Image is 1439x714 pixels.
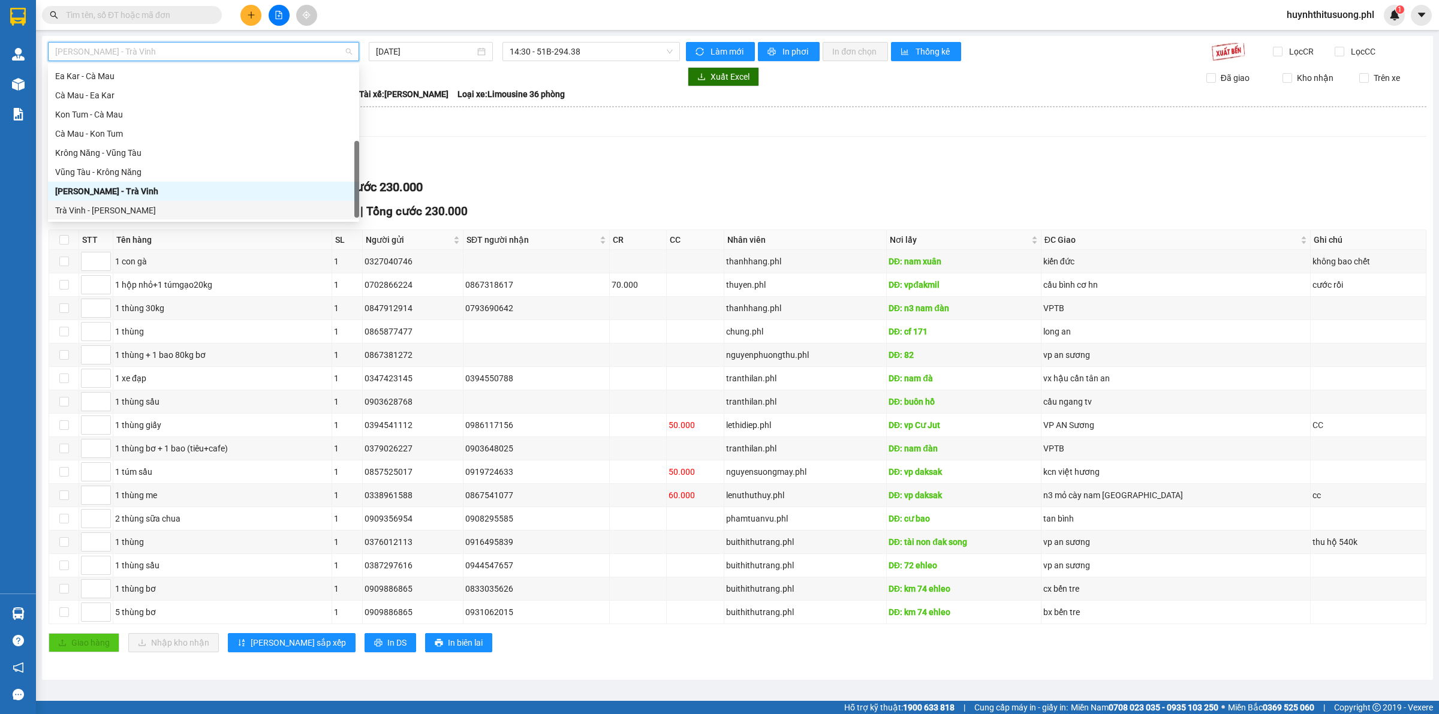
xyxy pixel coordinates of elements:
div: CC [1312,418,1424,432]
button: aim [296,5,317,26]
td: 0944547657 [463,554,610,577]
span: printer [374,638,383,648]
span: Miền Bắc [1228,701,1314,714]
strong: 0369 525 060 [1263,703,1314,712]
img: solution-icon [12,108,25,120]
div: 1 [334,418,360,432]
td: 0867318617 [463,273,610,297]
div: Cà Mau - Kon Tum [48,124,359,143]
div: 0338961588 [365,489,461,502]
div: vx hậu cần tân an [1043,372,1308,385]
div: lethidiep.phl [726,418,884,432]
div: tan bình [1043,512,1308,525]
button: downloadXuất Excel [688,67,759,86]
span: plus [247,11,255,19]
div: DĐ: cf 171 [889,325,1039,338]
div: 1 xe đạp [115,372,330,385]
span: Nơi lấy [890,233,1029,246]
span: | [964,701,965,714]
div: DĐ: buôn hồ [889,395,1039,408]
div: 0394550788 [465,372,607,385]
th: CR [610,230,667,250]
span: 1 [1398,5,1402,14]
div: DĐ: n3 nam đàn [889,302,1039,315]
div: 1 thùng bơ + 1 bao (tiêu+cafe) [115,442,330,455]
th: Ghi chú [1311,230,1426,250]
sup: 1 [1396,5,1404,14]
div: 1 [334,255,360,268]
button: printerIn DS [365,633,416,652]
div: DĐ: nam đà [889,372,1039,385]
td: 0793690642 [463,297,610,320]
div: 1 [334,605,360,619]
div: Trà Vinh - Gia Lai [48,201,359,220]
div: cầu bình cơ hn [1043,278,1308,291]
span: search [50,11,58,19]
span: In biên lai [448,636,483,649]
div: 1 [334,395,360,408]
div: long an [1043,325,1308,338]
div: 0387297616 [365,559,461,572]
span: Người gửi [366,233,451,246]
div: 1 [334,278,360,291]
div: 5 thùng bơ [115,605,330,619]
span: Cung cấp máy in - giấy in: [974,701,1068,714]
span: Đã giao [1216,71,1254,85]
span: ĐC Giao [1044,233,1298,246]
div: 60.000 [669,489,721,502]
div: Vũng Tàu - Krông Năng [48,162,359,182]
div: 1 [334,348,360,361]
div: DĐ: km 74 ehleo [889,582,1039,595]
div: Krông Năng - Vũng Tàu [48,143,359,162]
img: warehouse-icon [12,48,25,61]
div: DĐ: vp daksak [889,489,1039,502]
div: vp an sương [1043,535,1308,549]
span: Làm mới [711,45,745,58]
div: chung.phl [726,325,884,338]
div: Cà Mau - Kon Tum [55,127,352,140]
div: lenuthuthuy.phl [726,489,884,502]
div: 0919724633 [465,465,607,478]
td: 0931062015 [463,601,610,624]
div: buithithutrang.phl [726,582,884,595]
div: DĐ: 72 ehleo [889,559,1039,572]
div: buithithutrang.phl [726,535,884,549]
button: uploadGiao hàng [49,633,119,652]
div: tranthilan.phl [726,442,884,455]
span: Loại xe: Limousine 36 phòng [457,88,565,101]
span: SĐT người nhận [466,233,597,246]
button: printerIn biên lai [425,633,492,652]
td: 0903648025 [463,437,610,460]
td: 0919724633 [463,460,610,484]
div: 1 thùng sầu [115,559,330,572]
span: aim [302,11,311,19]
span: Tổng cước 230.000 [366,204,468,218]
span: In DS [387,636,407,649]
div: DĐ: vp Cư Jut [889,418,1039,432]
div: 1 [334,582,360,595]
div: Ea Kar - Cà Mau [48,67,359,86]
div: 0327040746 [365,255,461,268]
div: 1 hộp nhỏ+1 túmgạo20kg [115,278,330,291]
div: bx bến tre [1043,605,1308,619]
div: 0867318617 [465,278,607,291]
td: 0986117156 [463,414,610,437]
div: 0909886865 [365,605,461,619]
td: 0833035626 [463,577,610,601]
div: VP AN Sương [1043,418,1308,432]
span: copyright [1372,703,1381,712]
div: Gia Lai - Trà Vinh [48,182,359,201]
div: kiến đức [1043,255,1308,268]
span: bar-chart [901,47,911,57]
div: 0986117156 [465,418,607,432]
div: tranthilan.phl [726,395,884,408]
span: Miền Nam [1071,701,1218,714]
span: Thống kê [916,45,952,58]
div: n3 mỏ cày nam [GEOGRAPHIC_DATA] [1043,489,1308,502]
span: Tài xế: [PERSON_NAME] [359,88,448,101]
button: In đơn chọn [823,42,888,61]
div: 0394541112 [365,418,461,432]
div: 1 thùng + 1 bao 80kg bơ [115,348,330,361]
img: icon-new-feature [1389,10,1400,20]
div: 1 thùng me [115,489,330,502]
